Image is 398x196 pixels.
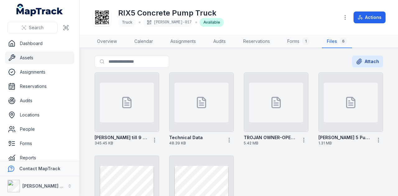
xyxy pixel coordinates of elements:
a: Audits [5,94,74,107]
a: Reports [5,152,74,164]
strong: Contact MapTrack [19,166,60,171]
button: Search [7,22,58,34]
a: Reservations [5,80,74,93]
div: 6 [340,38,347,45]
a: Calendar [129,35,158,48]
a: MapTrack [16,4,63,16]
a: Forms1 [282,35,314,48]
a: Locations [5,109,74,121]
a: Overview [92,35,122,48]
strong: [PERSON_NAME] Group [22,183,73,189]
span: 5.42 MB [244,141,297,146]
span: Truck [122,20,132,25]
a: Dashboard [5,37,74,50]
a: Assignments [5,66,74,78]
div: [PERSON_NAME]-017 [143,18,193,27]
button: Actions [354,11,386,23]
span: 1.31 MB [318,141,371,146]
strong: [PERSON_NAME] till 9 2026 [95,134,147,141]
a: Files6 [322,35,352,48]
span: Search [29,25,44,31]
a: People [5,123,74,135]
div: 1 [302,38,309,45]
strong: [PERSON_NAME] 5 Pump Truck - Plant Risk Assessment [318,134,371,141]
strong: TROJAN OWNER-OPERATORS MANUAL [244,134,297,141]
span: 345.45 KB [95,141,147,146]
strong: Technical Data [169,134,203,141]
a: Audits [208,35,231,48]
div: Available [200,18,224,27]
a: Forms [5,137,74,150]
a: Reservations [238,35,275,48]
a: Assets [5,52,74,64]
span: 48.39 KB [169,141,222,146]
h1: RIX5 Concrete Pump Truck [118,8,224,18]
a: Assignments [165,35,201,48]
button: Attach [352,56,383,67]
